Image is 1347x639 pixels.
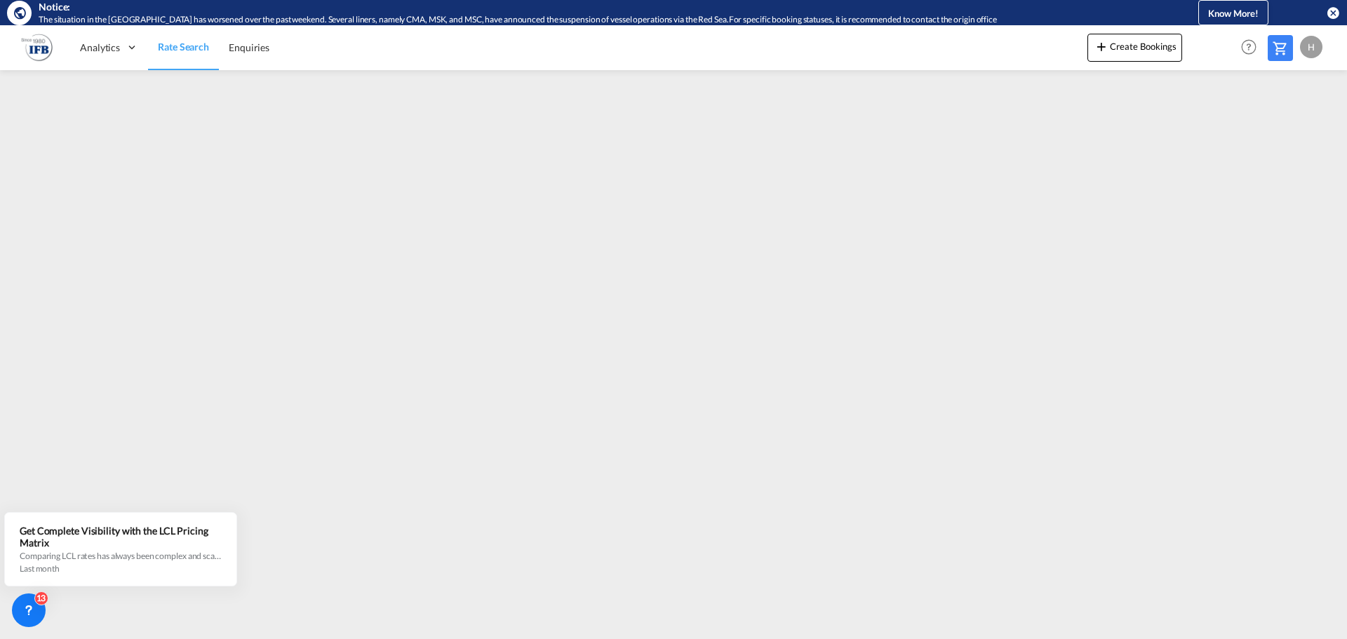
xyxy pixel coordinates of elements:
[1087,34,1182,62] button: icon-plus 400-fgCreate Bookings
[1208,8,1259,19] span: Know More!
[219,25,279,70] a: Enquiries
[1237,35,1268,60] div: Help
[1093,38,1110,55] md-icon: icon-plus 400-fg
[39,14,1140,26] div: The situation in the Red Sea has worsened over the past weekend. Several liners, namely CMA, MSK,...
[13,6,27,20] md-icon: icon-earth
[70,25,148,70] div: Analytics
[1237,35,1261,59] span: Help
[1300,36,1322,58] div: H
[21,32,53,63] img: b628ab10256c11eeb52753acbc15d091.png
[148,25,219,70] a: Rate Search
[80,41,120,55] span: Analytics
[158,41,209,53] span: Rate Search
[1326,6,1340,20] button: icon-close-circle
[229,41,269,53] span: Enquiries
